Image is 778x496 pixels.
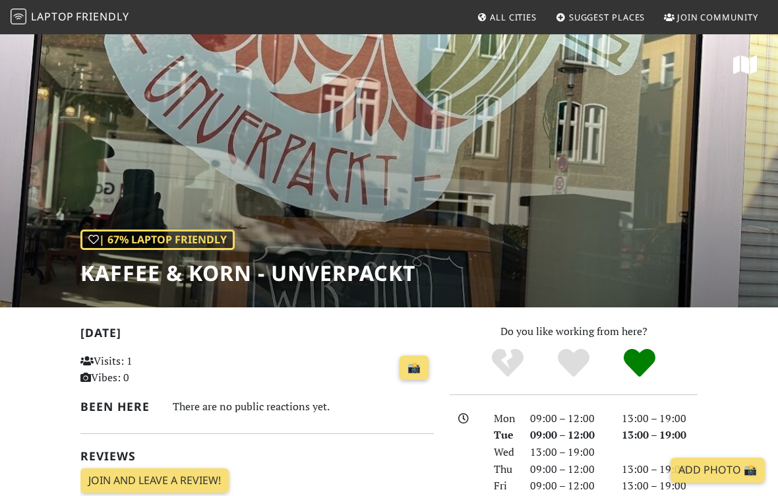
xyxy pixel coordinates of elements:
[80,468,229,493] a: Join and leave a review!
[471,5,542,29] a: All Cities
[450,323,698,340] p: Do you like working from here?
[486,410,523,427] div: Mon
[80,449,434,463] h2: Reviews
[486,461,523,478] div: Thu
[80,400,157,414] h2: Been here
[80,230,235,251] div: | 67% Laptop Friendly
[671,458,765,483] a: Add Photo 📸
[659,5,763,29] a: Join Community
[522,410,614,427] div: 09:00 – 12:00
[80,326,434,345] h2: [DATE]
[614,478,705,495] div: 13:00 – 19:00
[551,5,651,29] a: Suggest Places
[80,353,188,387] p: Visits: 1 Vibes: 0
[490,11,537,23] span: All Cities
[541,347,607,380] div: Yes
[677,11,758,23] span: Join Community
[11,6,129,29] a: LaptopFriendly LaptopFriendly
[400,356,429,381] a: 📸
[486,444,523,461] div: Wed
[614,427,705,444] div: 13:00 – 19:00
[31,9,74,24] span: Laptop
[614,410,705,427] div: 13:00 – 19:00
[80,261,415,286] h1: Kaffee & Korn - Unverpackt
[614,461,705,478] div: 13:00 – 19:00
[522,478,614,495] div: 09:00 – 12:00
[11,9,26,24] img: LaptopFriendly
[569,11,645,23] span: Suggest Places
[522,427,614,444] div: 09:00 – 12:00
[522,461,614,478] div: 09:00 – 12:00
[76,9,129,24] span: Friendly
[475,347,541,380] div: No
[486,427,523,444] div: Tue
[522,444,614,461] div: 13:00 – 19:00
[607,347,673,380] div: Definitely!
[173,397,434,416] div: There are no public reactions yet.
[486,478,523,495] div: Fri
